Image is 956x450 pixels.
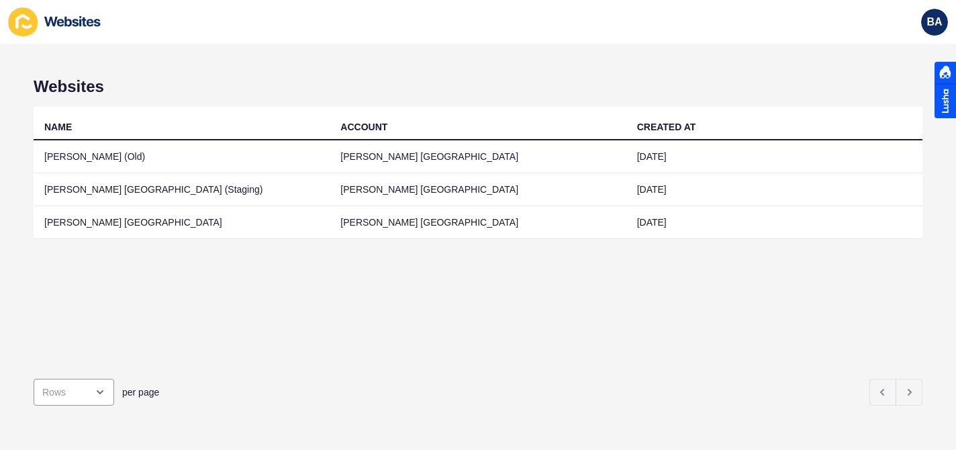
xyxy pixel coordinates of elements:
div: ACCOUNT [340,120,387,134]
td: [DATE] [626,140,922,173]
div: CREATED AT [637,120,696,134]
span: BA [926,15,942,29]
td: [PERSON_NAME] [GEOGRAPHIC_DATA] (Staging) [34,173,330,206]
span: per page [122,386,159,399]
td: [PERSON_NAME] [GEOGRAPHIC_DATA] [330,206,626,239]
td: [PERSON_NAME] [GEOGRAPHIC_DATA] [34,206,330,239]
h1: Websites [34,77,922,96]
td: [DATE] [626,206,922,239]
div: NAME [44,120,72,134]
td: [PERSON_NAME] [GEOGRAPHIC_DATA] [330,140,626,173]
td: [DATE] [626,173,922,206]
td: [PERSON_NAME] [GEOGRAPHIC_DATA] [330,173,626,206]
div: open menu [34,379,114,406]
td: [PERSON_NAME] (Old) [34,140,330,173]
